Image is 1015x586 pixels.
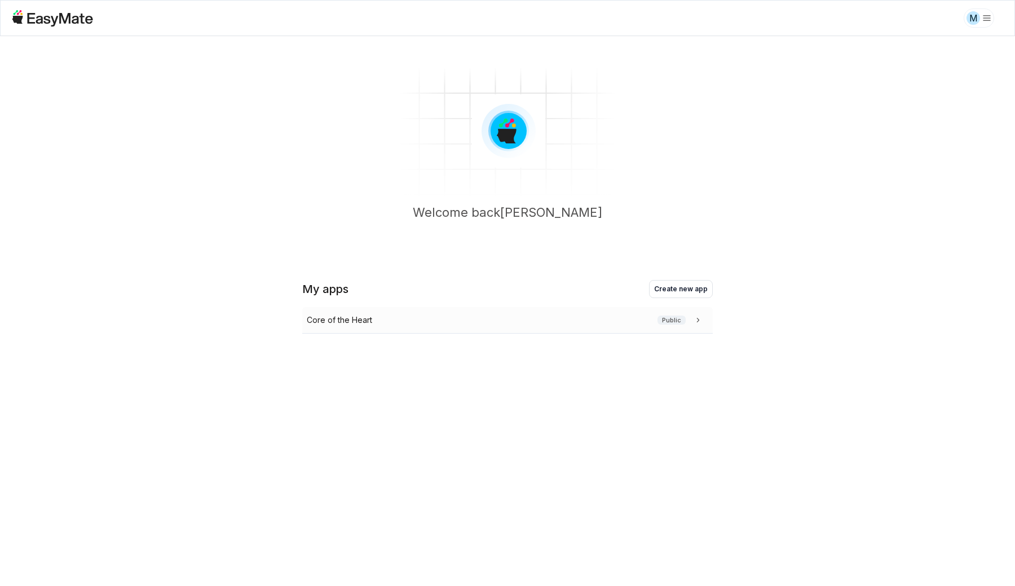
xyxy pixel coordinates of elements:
[302,307,713,334] a: Core of the HeartPublic
[649,280,713,298] button: Create new app
[413,203,602,239] p: Welcome back [PERSON_NAME]
[967,11,980,25] div: M
[657,316,686,325] span: Public
[307,314,372,326] p: Core of the Heart
[302,281,348,297] h2: My apps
